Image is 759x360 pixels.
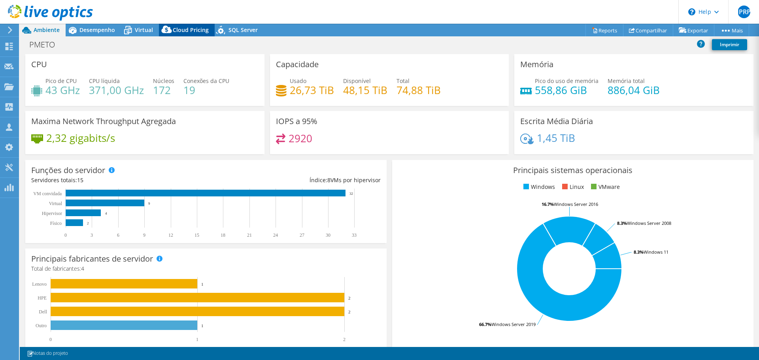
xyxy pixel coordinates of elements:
text: 1 [201,323,204,328]
tspan: Windows Server 2016 [554,201,598,207]
a: Notas do projeto [21,349,74,358]
text: VM convidada [33,191,62,196]
span: Usado [290,77,306,85]
h3: CPU [31,60,47,69]
h3: Principais sistemas operacionais [398,166,748,175]
h4: 2920 [289,134,312,143]
text: 0 [49,337,52,342]
h4: Total de fabricantes: [31,264,381,273]
text: 3 [91,232,93,238]
h4: 1,45 TiB [537,134,575,142]
span: Ambiente [34,26,60,34]
span: 8 [327,176,330,184]
tspan: 16.7% [542,201,554,207]
h1: PMETO [26,40,67,49]
h4: 19 [183,86,229,94]
h4: 2,32 gigabits/s [46,134,115,142]
h4: 886,04 GiB [608,86,660,94]
div: Índice: VMs por hipervisor [206,176,381,185]
a: Reports [585,24,623,36]
span: Cloud Pricing [173,26,209,34]
tspan: 8.3% [617,220,627,226]
a: Exportar [673,24,714,36]
h4: 43 GHz [45,86,80,94]
tspan: Físico [50,221,62,226]
h4: 172 [153,86,174,94]
tspan: 8.3% [634,249,644,255]
span: Núcleos [153,77,174,85]
text: 0 [64,232,67,238]
h3: Escrita Média Diária [520,117,593,126]
text: 1 [201,282,204,286]
text: 9 [148,202,150,205]
text: Virtual [49,201,62,206]
text: 27 [300,232,304,238]
text: 6 [117,232,119,238]
text: 30 [326,232,330,238]
a: Imprimir [712,39,747,50]
text: HPE [38,295,47,301]
a: Compartilhar [623,24,673,36]
text: 24 [273,232,278,238]
text: 18 [221,232,225,238]
text: 2 [87,221,89,225]
tspan: Windows Server 2019 [491,321,536,327]
text: 2 [348,309,351,314]
span: Disponível [343,77,371,85]
text: 33 [352,232,357,238]
span: 4 [81,265,84,272]
h4: 558,86 GiB [535,86,599,94]
span: SQL Server [228,26,258,34]
h4: 74,88 TiB [396,86,441,94]
text: 21 [247,232,252,238]
text: 12 [168,232,173,238]
text: 32 [349,192,353,196]
span: Pico do uso de memória [535,77,599,85]
h4: 26,73 TiB [290,86,334,94]
span: Conexões da CPU [183,77,229,85]
text: 2 [348,296,351,300]
li: Windows [521,183,555,191]
span: Pico de CPU [45,77,77,85]
h3: Principais fabricantes de servidor [31,254,153,263]
text: 4 [105,211,107,215]
li: Linux [560,183,584,191]
h4: 371,00 GHz [89,86,144,94]
span: 15 [77,176,83,184]
tspan: Windows Server 2008 [627,220,671,226]
h3: IOPS a 95% [276,117,317,126]
text: 9 [143,232,145,238]
span: JPRP [738,6,750,18]
div: Servidores totais: [31,176,206,185]
h3: Capacidade [276,60,319,69]
span: Virtual [135,26,153,34]
text: 2 [343,337,346,342]
text: Outro [36,323,47,328]
a: Mais [714,24,749,36]
svg: \n [688,8,695,15]
h3: Funções do servidor [31,166,105,175]
tspan: 66.7% [479,321,491,327]
text: 15 [194,232,199,238]
h4: 48,15 TiB [343,86,387,94]
text: Hipervisor [42,211,62,216]
text: 1 [196,337,198,342]
h3: Maxima Network Throughput Agregada [31,117,176,126]
span: Desempenho [79,26,115,34]
h3: Memória [520,60,553,69]
tspan: Windows 11 [644,249,668,255]
span: Total [396,77,410,85]
span: Memória total [608,77,645,85]
text: Lenovo [32,281,47,287]
text: Dell [39,309,47,315]
span: CPU líquida [89,77,120,85]
li: VMware [589,183,620,191]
